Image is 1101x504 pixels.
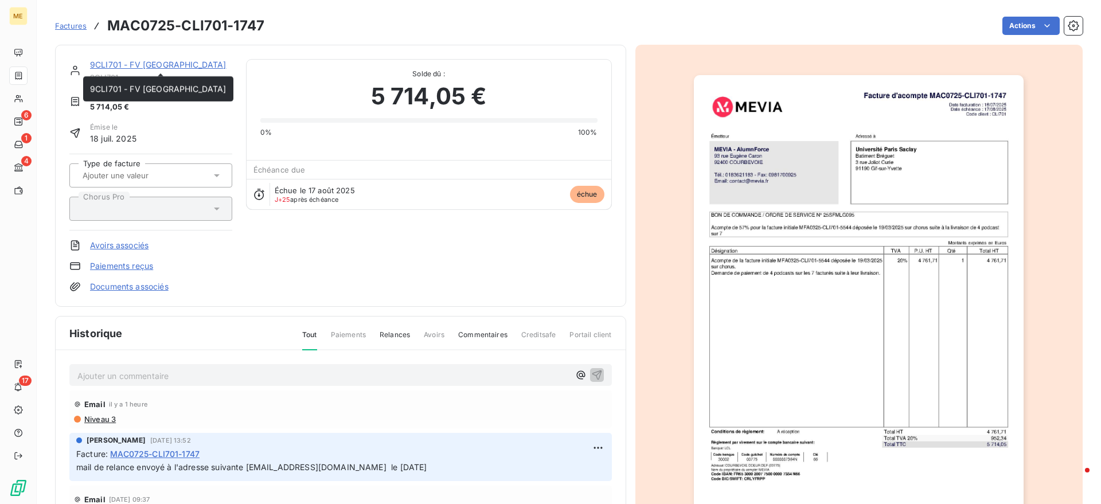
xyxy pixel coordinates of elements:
[1062,465,1090,493] iframe: Intercom live chat
[90,240,149,251] a: Avoirs associés
[109,496,150,503] span: [DATE] 09:37
[569,330,611,349] span: Portail client
[107,15,264,36] h3: MAC0725-CLI701-1747
[9,7,28,25] div: ME
[302,330,317,350] span: Tout
[275,196,339,203] span: après échéance
[90,60,227,69] a: 9CLI701 - FV [GEOGRAPHIC_DATA]
[84,495,106,504] span: Email
[90,281,169,292] a: Documents associés
[275,196,291,204] span: J+25
[90,101,137,113] span: 5 714,05 €
[87,435,146,446] span: [PERSON_NAME]
[55,20,87,32] a: Factures
[90,122,136,132] span: Émise le
[458,330,507,349] span: Commentaires
[570,186,604,203] span: échue
[380,330,410,349] span: Relances
[76,462,427,472] span: mail de relance envoyé à l'adresse suivante [EMAIL_ADDRESS][DOMAIN_NAME] le [DATE]
[83,415,116,424] span: Niveau 3
[21,156,32,166] span: 4
[69,326,123,341] span: Historique
[578,127,598,138] span: 100%
[109,401,147,408] span: il y a 1 heure
[260,127,272,138] span: 0%
[90,73,232,82] span: 9CLI701
[260,69,598,79] span: Solde dû :
[1002,17,1060,35] button: Actions
[21,110,32,120] span: 6
[253,165,306,174] span: Échéance due
[424,330,444,349] span: Avoirs
[55,21,87,30] span: Factures
[371,79,487,114] span: 5 714,05 €
[150,437,191,444] span: [DATE] 13:52
[21,133,32,143] span: 1
[76,448,108,460] span: Facture :
[331,330,366,349] span: Paiements
[521,330,556,349] span: Creditsafe
[90,84,227,93] span: 9CLI701 - FV [GEOGRAPHIC_DATA]
[275,186,355,195] span: Échue le 17 août 2025
[81,170,197,181] input: Ajouter une valeur
[84,400,106,409] span: Email
[90,260,153,272] a: Paiements reçus
[9,479,28,497] img: Logo LeanPay
[19,376,32,386] span: 17
[90,132,136,144] span: 18 juil. 2025
[110,448,200,460] span: MAC0725-CLI701-1747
